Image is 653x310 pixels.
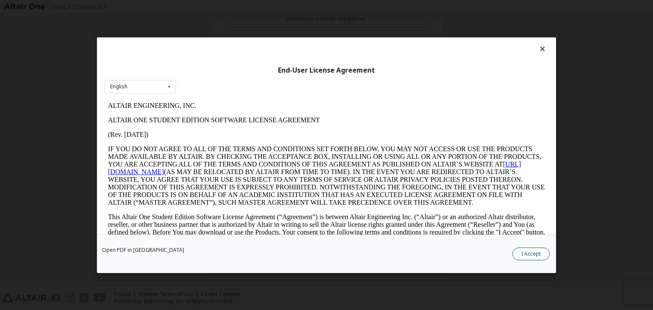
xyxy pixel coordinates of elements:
a: [URL][DOMAIN_NAME] [3,62,417,77]
div: End-User License Agreement [105,66,548,74]
a: Open PDF in [GEOGRAPHIC_DATA] [102,248,184,253]
p: (Rev. [DATE]) [3,32,440,40]
div: English [110,84,128,89]
p: IF YOU DO NOT AGREE TO ALL OF THE TERMS AND CONDITIONS SET FORTH BELOW, YOU MAY NOT ACCESS OR USE... [3,47,440,108]
p: This Altair One Student Edition Software License Agreement (“Agreement”) is between Altair Engine... [3,115,440,145]
button: I Accept [512,248,550,260]
p: ALTAIR ENGINEERING, INC. [3,3,440,11]
p: ALTAIR ONE STUDENT EDITION SOFTWARE LICENSE AGREEMENT [3,18,440,25]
